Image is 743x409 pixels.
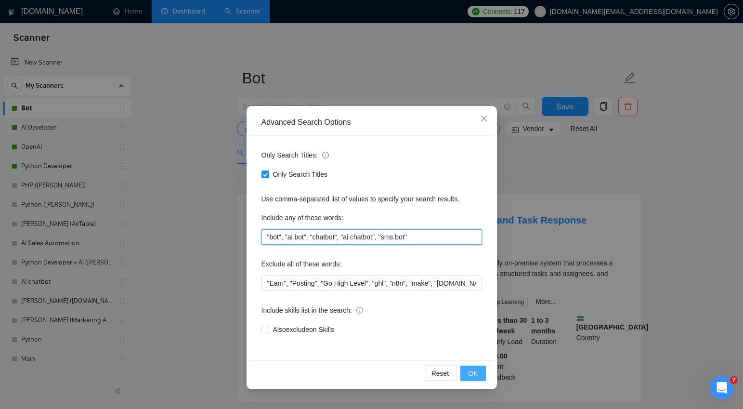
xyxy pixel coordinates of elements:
[471,106,497,132] button: Close
[322,152,329,158] span: info-circle
[261,210,343,225] label: Include any of these words:
[269,324,339,335] span: Also exclude on Skills
[431,368,449,379] span: Reset
[356,307,363,314] span: info-circle
[261,150,329,160] span: Only Search Titles:
[261,194,482,204] div: Use comma-separated list of values to specify your search results.
[480,115,488,122] span: close
[424,366,457,381] button: Reset
[468,368,478,379] span: OK
[460,366,485,381] button: OK
[261,256,342,272] label: Exclude all of these words:
[730,376,738,384] span: 7
[261,305,363,316] span: Include skills list in the search:
[261,117,482,128] div: Advanced Search Options
[710,376,733,399] iframe: Intercom live chat
[269,169,332,180] span: Only Search Titles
